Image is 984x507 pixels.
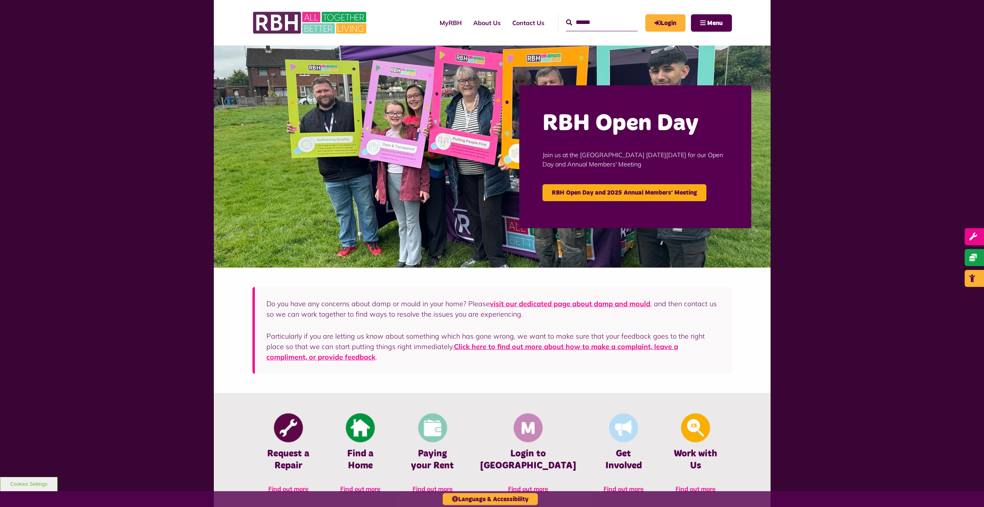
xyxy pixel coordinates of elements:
p: Do you have any concerns about damp or mould in your home? Please , and then contact us so we can... [266,298,720,319]
span: Find out more [675,485,716,493]
a: Report Repair Request a Repair Find out more [252,412,324,501]
a: Pay Rent Paying your Rent Find out more [396,412,468,501]
span: Find out more [413,485,453,493]
img: Find A Home [346,414,375,443]
h4: Request a Repair [264,448,313,472]
a: Looking For A Job Work with Us Find out more [660,412,732,501]
a: visit our dedicated page about damp and mould [490,299,650,308]
a: Find A Home Find a Home Find out more [324,412,396,501]
span: Find out more [340,485,380,493]
img: RBH [252,8,368,38]
span: Find out more [268,485,309,493]
span: Menu [707,20,723,26]
a: About Us [467,12,506,33]
button: Navigation [691,14,732,32]
img: Get Involved [609,414,638,443]
img: Report Repair [274,414,303,443]
span: Find out more [508,485,548,493]
span: Find out more [604,485,644,493]
h4: Find a Home [336,448,385,472]
h4: Login to [GEOGRAPHIC_DATA] [480,448,576,472]
h4: Work with Us [671,448,720,472]
a: Click here to find out more about how to make a complaint, leave a compliment, or provide feedback [266,342,678,361]
a: Membership And Mutuality Login to [GEOGRAPHIC_DATA] Find out more [469,412,588,501]
img: Image (22) [214,46,771,268]
a: RBH Open Day and 2025 Annual Members' Meeting [542,184,706,201]
img: Looking For A Job [681,414,710,443]
a: Get Involved Get Involved Find out more [588,412,660,501]
h4: Paying your Rent [408,448,457,472]
button: Language & Accessibility [443,493,538,505]
img: Membership And Mutuality [513,414,542,443]
h4: Get Involved [599,448,648,472]
img: Pay Rent [418,414,447,443]
a: Contact Us [506,12,550,33]
iframe: Netcall Web Assistant for live chat [949,472,984,507]
h2: RBH Open Day [542,109,728,139]
a: MyRBH [434,12,467,33]
p: Particularly if you are letting us know about something which has gone wrong, we want to make sur... [266,331,720,362]
a: MyRBH [645,14,686,32]
p: Join us at the [GEOGRAPHIC_DATA] [DATE][DATE] for our Open Day and Annual Members' Meeting [542,139,728,180]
